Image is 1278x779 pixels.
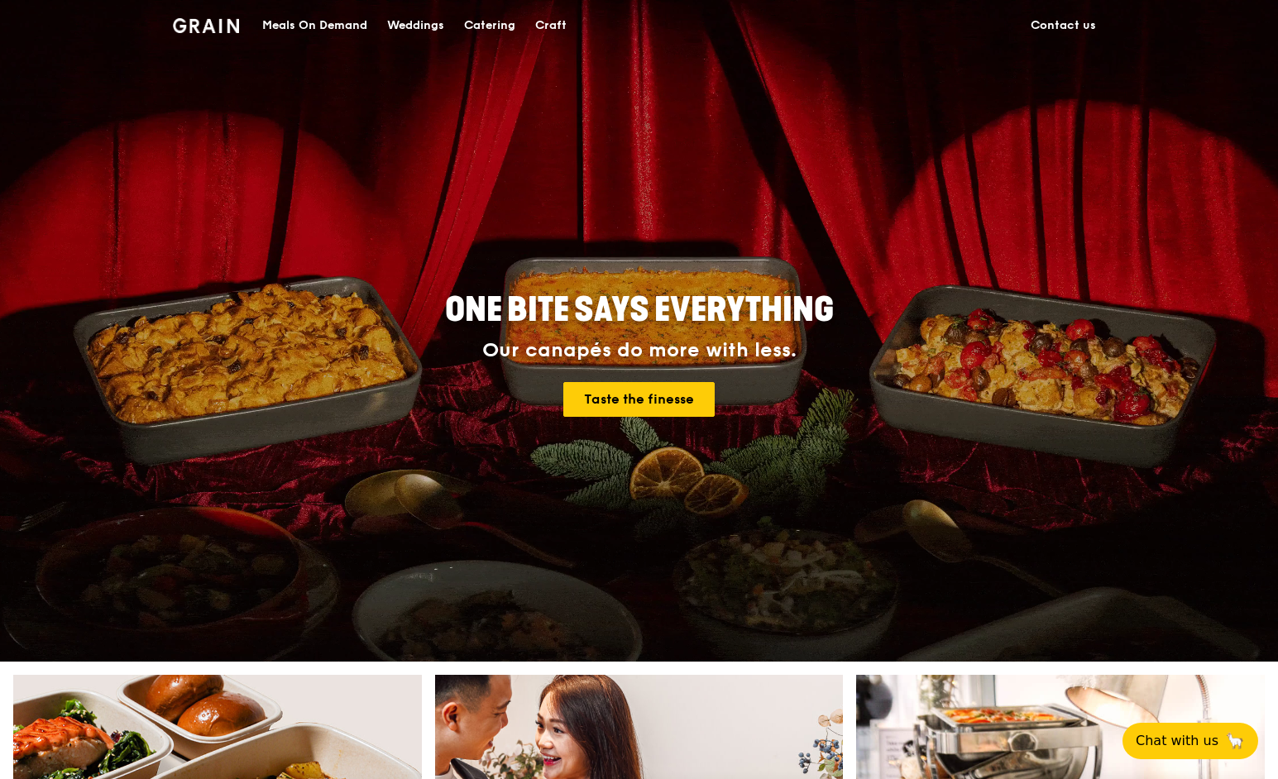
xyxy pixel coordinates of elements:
div: Our canapés do more with less. [342,339,937,362]
div: Meals On Demand [262,1,367,50]
a: Taste the finesse [563,382,715,417]
a: Craft [525,1,577,50]
div: Weddings [387,1,444,50]
span: ONE BITE SAYS EVERYTHING [445,290,834,330]
span: Chat with us [1136,731,1218,751]
img: Grain [173,18,240,33]
button: Chat with us🦙 [1122,723,1258,759]
a: Weddings [377,1,454,50]
div: Catering [464,1,515,50]
a: Contact us [1021,1,1106,50]
div: Craft [535,1,567,50]
span: 🦙 [1225,731,1245,751]
a: Catering [454,1,525,50]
